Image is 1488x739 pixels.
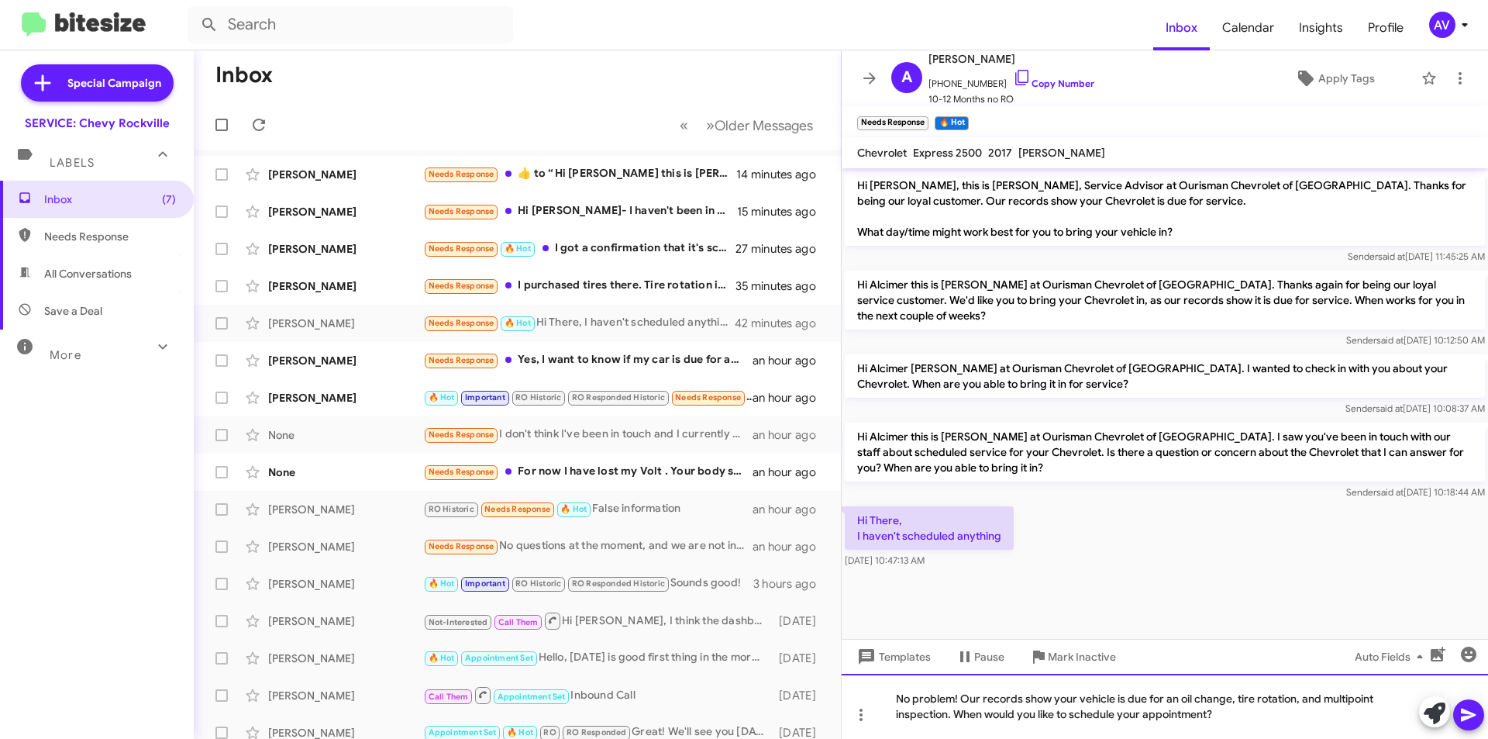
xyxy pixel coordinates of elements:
[268,316,423,331] div: [PERSON_NAME]
[423,575,753,592] div: Sounds good!
[988,146,1012,160] span: 2017
[1416,12,1471,38] button: AV
[44,192,176,207] span: Inbox
[423,314,735,332] div: Hi There, I haven't scheduled anything
[505,318,531,328] span: 🔥 Hot
[771,688,828,703] div: [DATE]
[901,65,912,90] span: A
[1286,5,1355,50] span: Insights
[515,392,561,402] span: RO Historic
[268,353,423,368] div: [PERSON_NAME]
[429,727,497,737] span: Appointment Set
[268,390,423,406] div: [PERSON_NAME]
[671,109,822,141] nav: Page navigation example
[1346,334,1485,346] span: Sender [DATE] 10:12:50 AM
[935,116,968,130] small: 🔥 Hot
[44,303,102,319] span: Save a Deal
[268,278,423,294] div: [PERSON_NAME]
[429,653,455,663] span: 🔥 Hot
[44,266,132,281] span: All Conversations
[423,500,753,518] div: False information
[753,576,828,592] div: 3 hours ago
[680,116,688,135] span: «
[1345,402,1485,414] span: Sender [DATE] 10:08:37 AM
[429,392,455,402] span: 🔥 Hot
[268,427,423,443] div: None
[268,576,423,592] div: [PERSON_NAME]
[737,204,828,219] div: 15 minutes ago
[429,206,494,216] span: Needs Response
[857,116,928,130] small: Needs Response
[268,688,423,703] div: [PERSON_NAME]
[429,318,494,328] span: Needs Response
[429,504,474,514] span: RO Historic
[1378,250,1405,262] span: said at
[429,692,469,702] span: Call Them
[735,278,828,294] div: 35 minutes ago
[484,504,550,514] span: Needs Response
[268,613,423,629] div: [PERSON_NAME]
[268,167,423,182] div: [PERSON_NAME]
[1376,486,1404,498] span: said at
[423,202,737,220] div: Hi [PERSON_NAME]- I haven't been in touch with anyone yet - but can you remind me what service my...
[429,578,455,589] span: 🔥 Hot
[429,169,494,179] span: Needs Response
[429,467,494,477] span: Needs Response
[943,643,1017,671] button: Pause
[429,243,494,254] span: Needs Response
[25,116,170,131] div: SERVICE: Chevy Rockville
[913,146,982,160] span: Express 2500
[543,727,556,737] span: RO
[423,240,735,257] div: I got a confirmation that it's scheduled for [DATE] morning at 7:15. Is that incorrect?
[1346,486,1485,498] span: Sender [DATE] 10:18:44 AM
[498,692,566,702] span: Appointment Set
[572,578,665,589] span: RO Responded Historic
[928,50,1094,68] span: [PERSON_NAME]
[498,617,539,627] span: Call Them
[215,63,273,88] h1: Inbox
[1153,5,1210,50] span: Inbox
[1318,64,1375,92] span: Apply Tags
[560,504,587,514] span: 🔥 Hot
[1355,5,1416,50] a: Profile
[423,611,771,630] div: Hi [PERSON_NAME], I think the dashboard just needs to be opened up and the plastic pieces can be ...
[423,685,771,705] div: Inbound Call
[162,192,176,207] span: (7)
[515,578,561,589] span: RO Historic
[429,617,488,627] span: Not-Interested
[842,643,943,671] button: Templates
[845,171,1485,246] p: Hi [PERSON_NAME], this is [PERSON_NAME], Service Advisor at Ourisman Chevrolet of [GEOGRAPHIC_DAT...
[44,229,176,244] span: Needs Response
[1017,643,1128,671] button: Mark Inactive
[715,117,813,134] span: Older Messages
[429,281,494,291] span: Needs Response
[429,355,494,365] span: Needs Response
[268,204,423,219] div: [PERSON_NAME]
[423,463,753,481] div: For now I have lost my Volt . Your body shop would not take the rear ended car unless it has been...
[429,541,494,551] span: Needs Response
[423,426,753,444] div: I don't think I've been in touch and I currently don't have any need of service. Thank you!
[842,674,1488,739] div: No problem! Our records show your vehicle is due for an oil change, tire rotation, and multipoint...
[423,165,736,183] div: ​👍​ to “ Hi [PERSON_NAME] this is [PERSON_NAME] at Ourisman Chevrolet of [GEOGRAPHIC_DATA]. I saw...
[735,241,828,257] div: 27 minutes ago
[423,277,735,295] div: I purchased tires there. Tire rotation is complimentary. Is there a certain amount of mileage tha...
[1013,78,1094,89] a: Copy Number
[706,116,715,135] span: »
[50,156,95,170] span: Labels
[845,554,925,566] span: [DATE] 10:47:13 AM
[1355,643,1429,671] span: Auto Fields
[268,539,423,554] div: [PERSON_NAME]
[1342,643,1441,671] button: Auto Fields
[1210,5,1286,50] a: Calendar
[572,392,665,402] span: RO Responded Historic
[753,353,828,368] div: an hour ago
[854,643,931,671] span: Templates
[1376,334,1404,346] span: said at
[928,68,1094,92] span: [PHONE_NUMBER]
[928,92,1094,107] span: 10-12 Months no RO
[771,651,828,666] div: [DATE]
[1018,146,1105,160] span: [PERSON_NAME]
[465,578,505,589] span: Important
